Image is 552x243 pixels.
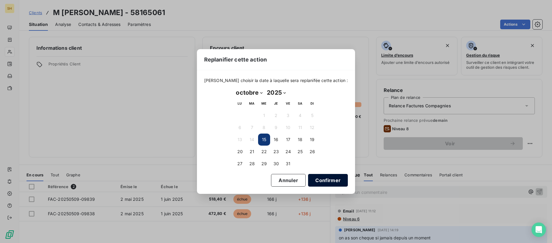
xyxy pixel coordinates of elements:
[294,97,306,109] th: samedi
[282,121,294,134] button: 10
[204,55,267,64] span: Replanifier cette action
[294,134,306,146] button: 18
[258,134,270,146] button: 15
[270,146,282,158] button: 23
[258,97,270,109] th: mercredi
[246,97,258,109] th: mardi
[246,158,258,170] button: 28
[294,121,306,134] button: 11
[282,97,294,109] th: vendredi
[282,109,294,121] button: 3
[258,121,270,134] button: 8
[270,109,282,121] button: 2
[270,97,282,109] th: jeudi
[258,158,270,170] button: 29
[306,134,318,146] button: 19
[294,109,306,121] button: 4
[306,146,318,158] button: 26
[306,97,318,109] th: dimanche
[532,222,546,237] div: Open Intercom Messenger
[271,174,306,187] button: Annuler
[282,158,294,170] button: 31
[294,146,306,158] button: 25
[234,134,246,146] button: 13
[234,121,246,134] button: 6
[306,121,318,134] button: 12
[234,97,246,109] th: lundi
[270,158,282,170] button: 30
[270,121,282,134] button: 9
[234,146,246,158] button: 20
[270,134,282,146] button: 16
[308,174,348,187] button: Confirmer
[234,158,246,170] button: 27
[246,146,258,158] button: 21
[246,121,258,134] button: 7
[258,146,270,158] button: 22
[258,109,270,121] button: 1
[246,134,258,146] button: 14
[282,134,294,146] button: 17
[282,146,294,158] button: 24
[204,77,348,84] span: [PERSON_NAME] choisir la date à laquelle sera replanifée cette action :
[306,109,318,121] button: 5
